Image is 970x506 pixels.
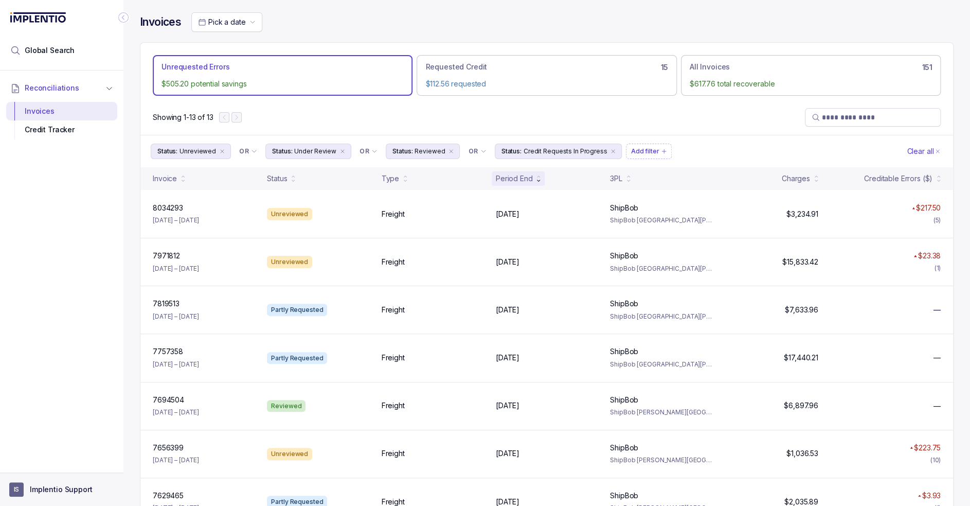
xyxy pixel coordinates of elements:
[267,400,306,412] div: Reviewed
[14,120,109,139] div: Credit Tracker
[425,62,487,72] p: Requested Credit
[153,203,183,213] p: 8034293
[425,79,668,89] p: $112.56 requested
[785,305,818,315] p: $7,633.96
[496,257,519,267] p: [DATE]
[161,79,404,89] p: $505.20 potential savings
[496,173,533,184] div: Period End
[153,112,213,123] div: Remaining page entries
[239,147,249,155] p: OR
[933,401,941,411] span: —
[610,299,638,309] p: ShipBob
[30,484,93,495] p: Implentio Support
[610,215,712,225] p: ShipBob [GEOGRAPHIC_DATA][PERSON_NAME]
[153,112,213,123] p: Showing 1-13 of 13
[140,15,181,29] h4: Invoices
[914,443,941,453] p: $223.75
[922,491,941,501] p: $3.93
[386,144,460,159] button: Filter Chip Reviewed
[626,144,672,159] button: Filter Chip Add filter
[496,400,519,411] p: [DATE]
[933,215,941,225] div: (5)
[495,144,622,159] button: Filter Chip Credit Requests In Progress
[496,448,519,459] p: [DATE]
[610,491,638,501] p: ShipBob
[907,146,933,156] p: Clear all
[355,144,382,159] button: Filter Chip Connector undefined
[930,455,941,465] div: (10)
[382,209,405,219] p: Freight
[382,448,405,459] p: Freight
[786,448,818,459] p: $1,036.53
[267,448,312,460] div: Unreviewed
[916,203,941,213] p: $217.50
[864,173,932,184] div: Creditable Errors ($)
[610,264,712,274] p: ShipBob [GEOGRAPHIC_DATA][PERSON_NAME]
[782,257,818,267] p: $15,833.42
[360,147,369,155] p: OR
[382,353,405,363] p: Freight
[267,208,312,220] div: Unreviewed
[918,251,941,261] p: $23.38
[610,311,712,322] p: ShipBob [GEOGRAPHIC_DATA][PERSON_NAME]
[631,146,659,156] p: Add filter
[191,12,262,32] button: Date Range Picker
[267,256,312,268] div: Unreviewed
[496,209,519,219] p: [DATE]
[198,17,245,27] search: Date Range Picker
[496,305,519,315] p: [DATE]
[239,147,257,155] li: Filter Chip Connector undefined
[447,147,455,155] div: remove content
[382,305,405,315] p: Freight
[610,407,712,417] p: ShipBob [PERSON_NAME][GEOGRAPHIC_DATA], ShipBob [GEOGRAPHIC_DATA][PERSON_NAME]
[610,251,638,261] p: ShipBob
[933,353,941,363] span: —
[153,173,177,184] div: Invoice
[179,146,216,156] p: Unreviewed
[161,62,229,72] p: Unrequested Errors
[157,146,177,156] p: Status:
[153,455,199,465] p: [DATE] – [DATE]
[382,173,399,184] div: Type
[690,62,730,72] p: All Invoices
[660,63,668,72] h6: 15
[468,147,486,155] li: Filter Chip Connector undefined
[153,346,183,357] p: 7757358
[360,147,378,155] li: Filter Chip Connector undefined
[267,304,327,316] div: Partly Requested
[338,147,347,155] div: remove content
[610,359,712,370] p: ShipBob [GEOGRAPHIC_DATA][PERSON_NAME]
[208,18,245,26] span: Pick a date
[151,144,231,159] button: Filter Chip Unreviewed
[415,146,445,156] p: Reviewed
[918,495,921,497] img: red pointer upwards
[267,352,327,364] div: Partly Requested
[294,146,336,156] p: Under Review
[501,146,522,156] p: Status:
[25,45,75,56] span: Global Search
[784,400,818,411] p: $6,897.96
[610,173,622,184] div: 3PL
[610,455,712,465] p: ShipBob [PERSON_NAME][GEOGRAPHIC_DATA], ShipBob [GEOGRAPHIC_DATA][PERSON_NAME]
[524,146,607,156] p: Credit Requests In Progress
[910,446,913,449] img: red pointer upwards
[922,63,932,72] h6: 151
[610,346,638,357] p: ShipBob
[153,251,180,261] p: 7971812
[153,359,199,370] p: [DATE] – [DATE]
[392,146,412,156] p: Status:
[784,353,818,363] p: $17,440.21
[265,144,351,159] button: Filter Chip Under Review
[153,311,199,322] p: [DATE] – [DATE]
[382,257,405,267] p: Freight
[468,147,478,155] p: OR
[609,147,617,155] div: remove content
[464,144,490,159] button: Filter Chip Connector undefined
[610,203,638,213] p: ShipBob
[6,77,117,99] button: Reconciliations
[382,400,405,411] p: Freight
